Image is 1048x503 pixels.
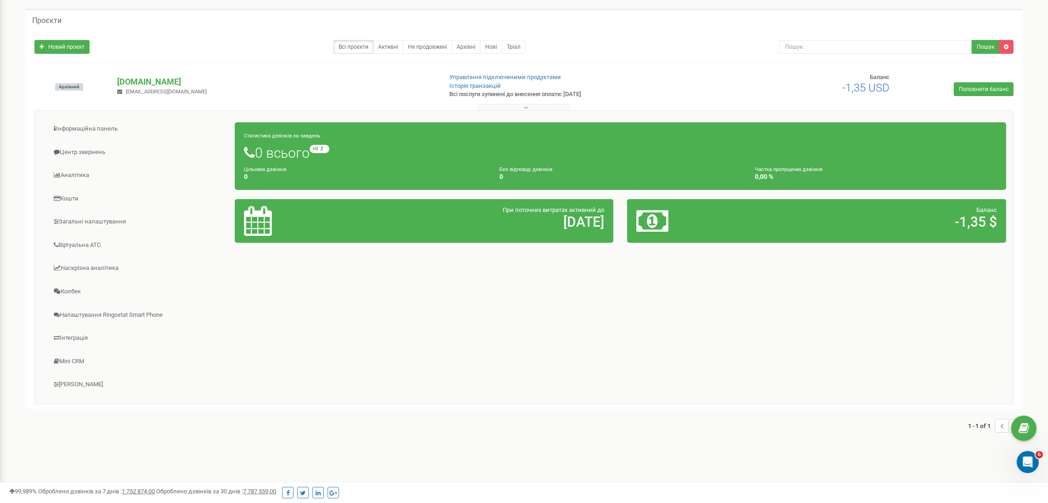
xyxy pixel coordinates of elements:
u: 1 752 874,00 [122,488,155,495]
a: Архівні [452,40,481,54]
a: Нові [480,40,502,54]
small: Без відповіді дзвінків [499,166,552,172]
a: Новий проєкт [34,40,90,54]
iframe: Intercom live chat [1017,451,1039,473]
h5: Проєкти [32,17,62,25]
nav: ... [968,410,1023,442]
span: Оброблено дзвінків за 30 днів : [156,488,276,495]
a: Всі проєкти [334,40,374,54]
a: Віртуальна АТС [42,234,235,257]
a: Інформаційна панель [42,118,235,140]
h2: -1,35 $ [761,214,997,229]
span: -1,35 USD [842,81,889,94]
small: Частка пропущених дзвінків [755,166,823,172]
a: Кошти [42,188,235,210]
a: Налаштування Ringostat Smart Phone [42,304,235,326]
h1: 0 всього [244,145,997,160]
a: Не продовжені [403,40,452,54]
p: [DOMAIN_NAME] [117,76,434,88]
span: [EMAIL_ADDRESS][DOMAIN_NAME] [126,89,207,95]
u: 7 787 559,00 [243,488,276,495]
h2: [DATE] [368,214,604,229]
small: Цільових дзвінків [244,166,286,172]
span: 6 [1036,451,1043,458]
a: Інтеграція [42,327,235,349]
h4: 0 [244,173,486,180]
a: [PERSON_NAME] [42,373,235,396]
p: Всі послуги зупинені до внесення оплати: [DATE] [449,90,684,99]
a: Загальні налаштування [42,211,235,233]
a: Тріал [502,40,526,54]
span: Архівний [55,83,83,91]
small: Статистика дзвінків за тиждень [244,133,320,139]
a: Mini CRM [42,350,235,373]
a: Колбек [42,280,235,303]
a: Управління підключеними продуктами [449,74,561,80]
small: +0 [310,145,329,153]
a: Аналiтика [42,164,235,187]
span: 99,989% [9,488,37,495]
a: Активні [373,40,403,54]
input: Пошук [779,40,972,54]
span: Баланс [976,206,997,213]
button: Пошук [972,40,999,54]
h4: 0 [499,173,741,180]
a: Поповнити баланс [954,82,1014,96]
a: Історія транзакцій [449,82,501,89]
h4: 0,00 % [755,173,997,180]
span: Оброблено дзвінків за 7 днів : [38,488,155,495]
a: Наскрізна аналітика [42,257,235,280]
a: Центр звернень [42,141,235,164]
span: Баланс [870,74,889,80]
span: При поточних витратах активний до [503,206,604,213]
span: 1 - 1 of 1 [968,419,995,433]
